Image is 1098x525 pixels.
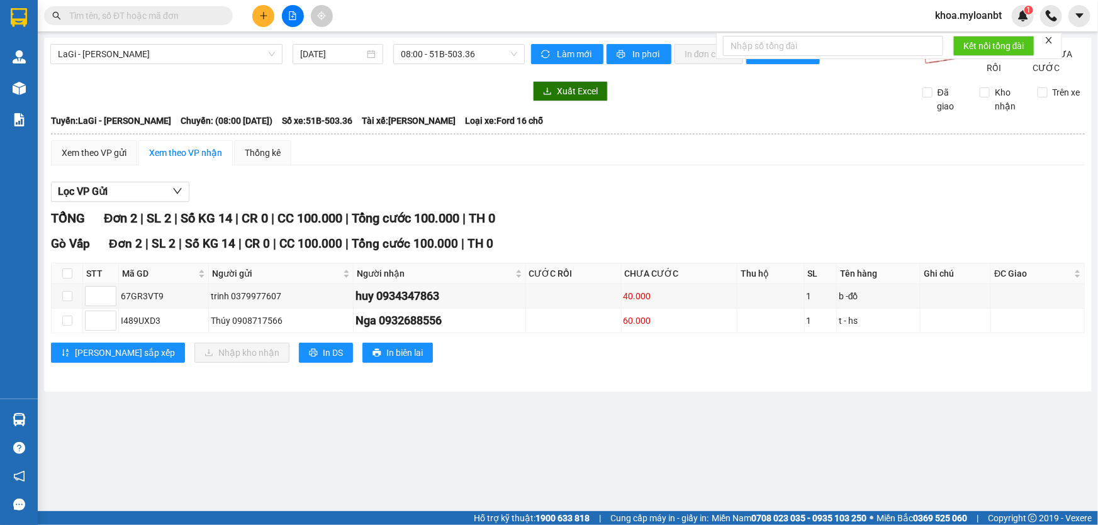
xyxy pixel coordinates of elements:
span: copyright [1028,514,1037,522]
img: logo-vxr [11,8,27,27]
div: Xem theo VP nhận [149,146,222,160]
strong: 0369 525 060 [913,513,967,523]
th: Thu hộ [737,263,805,284]
div: trinh 0379977607 [211,289,351,303]
button: sort-ascending[PERSON_NAME] sắp xếp [51,343,185,363]
span: Đơn 2 [109,236,142,251]
b: Tuyến: LaGi - [PERSON_NAME] [51,116,171,126]
span: TH 0 [468,236,493,251]
strong: 1900 633 818 [535,513,590,523]
span: Miền Nam [712,511,866,525]
img: solution-icon [13,113,26,126]
th: SL [805,263,837,284]
span: message [13,499,25,511]
span: Số KG 14 [185,236,235,251]
div: 60.000 [624,314,735,328]
span: CC 100.000 [277,211,342,226]
span: Tổng cước 100.000 [352,211,459,226]
img: icon-new-feature [1017,10,1029,21]
span: CR 0 [242,211,268,226]
span: plus [259,11,268,20]
div: huy 0934347863 [356,287,524,305]
span: Người nhận [357,267,513,280]
span: printer [617,50,627,60]
span: In DS [323,346,343,360]
button: printerIn phơi [607,44,671,64]
td: I489UXD3 [119,309,209,333]
div: Thúy 0908717566 [211,314,351,328]
span: TH 0 [469,211,495,226]
span: ⚪️ [870,516,873,521]
input: 14/08/2025 [300,47,364,61]
span: sort-ascending [61,348,70,358]
span: Tài xế: [PERSON_NAME] [362,114,456,128]
span: printer [309,348,318,358]
span: [PERSON_NAME] sắp xếp [75,346,175,360]
span: CR 0 [245,236,270,251]
img: phone-icon [1046,10,1057,21]
span: Xuất Excel [557,84,598,98]
span: khoa.myloanbt [925,8,1012,23]
span: Kho nhận [990,86,1028,113]
button: downloadNhập kho nhận [194,343,289,363]
span: question-circle [13,442,25,454]
span: In biên lai [386,346,423,360]
span: | [345,211,349,226]
span: Miền Bắc [877,511,967,525]
span: Cung cấp máy in - giấy in: [610,511,709,525]
span: SL 2 [152,236,176,251]
button: aim [311,5,333,27]
button: downloadXuất Excel [533,81,608,101]
span: download [543,87,552,97]
div: Xem theo VP gửi [62,146,126,160]
span: Số KG 14 [181,211,232,226]
span: file-add [288,11,297,20]
button: printerIn DS [299,343,353,363]
span: Kết nối tổng đài [963,39,1024,53]
span: Gò Vấp [51,236,90,251]
span: sync [541,50,552,60]
span: down [172,186,182,196]
th: CHƯA CƯỚC [622,263,737,284]
img: warehouse-icon [13,82,26,95]
span: CC 100.000 [279,236,342,251]
span: Trên xe [1048,86,1085,99]
div: 67GR3VT9 [121,289,206,303]
th: STT [83,263,119,284]
div: 40.000 [624,289,735,303]
div: b -đồ [839,289,918,303]
div: 1 [807,314,834,328]
button: file-add [282,5,304,27]
span: 1 [1026,6,1031,14]
strong: 0708 023 035 - 0935 103 250 [751,513,866,523]
div: Nga 0932688556 [356,312,524,329]
button: In đơn chọn [675,44,743,64]
button: caret-down [1068,5,1090,27]
span: TỔNG [51,211,85,226]
button: printerIn biên lai [362,343,433,363]
span: LaGi - Hồ Chí Minh [58,45,275,64]
span: | [345,236,349,251]
span: | [599,511,601,525]
span: close [1045,36,1053,45]
th: Ghi chú [921,263,991,284]
span: | [273,236,276,251]
input: Tìm tên, số ĐT hoặc mã đơn [69,9,218,23]
span: Số xe: 51B-503.36 [282,114,352,128]
span: Tổng cước 100.000 [352,236,458,251]
img: warehouse-icon [13,413,26,426]
span: Đơn 2 [104,211,137,226]
span: | [235,211,238,226]
button: syncLàm mới [531,44,603,64]
button: Lọc VP Gửi [51,182,189,202]
span: | [179,236,182,251]
div: Thống kê [245,146,281,160]
div: 1 [807,289,834,303]
span: Đã giao [933,86,970,113]
th: CƯỚC RỒI [526,263,622,284]
span: | [174,211,177,226]
div: I489UXD3 [121,314,206,328]
span: search [52,11,61,20]
sup: 1 [1024,6,1033,14]
span: In phơi [632,47,661,61]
